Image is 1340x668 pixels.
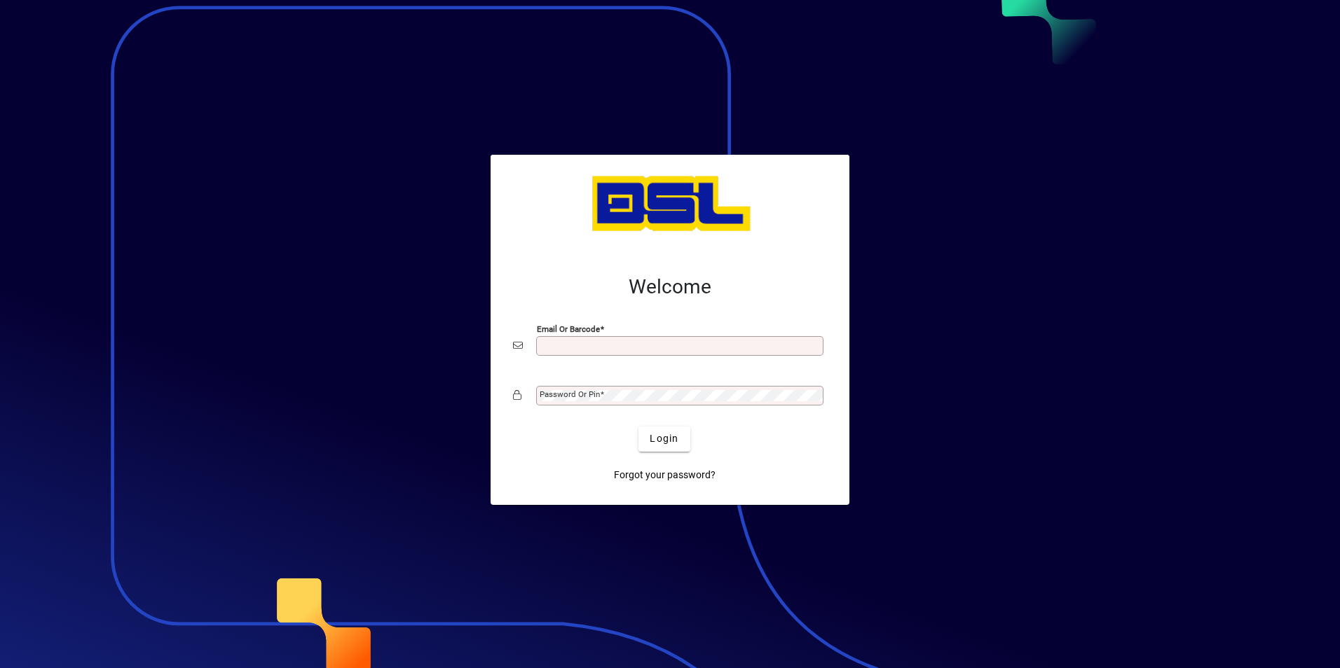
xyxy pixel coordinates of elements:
[537,323,600,333] mat-label: Email or Barcode
[540,389,600,399] mat-label: Password or Pin
[614,468,716,482] span: Forgot your password?
[513,275,827,299] h2: Welcome
[650,431,678,446] span: Login
[638,426,690,452] button: Login
[608,463,721,488] a: Forgot your password?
